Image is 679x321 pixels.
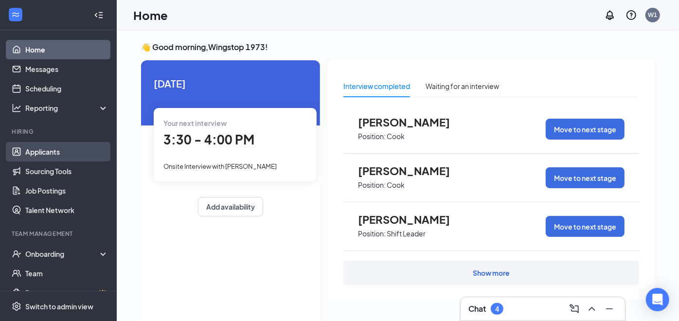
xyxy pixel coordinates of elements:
div: Onboarding [25,249,100,259]
svg: Minimize [604,303,615,315]
div: 4 [495,305,499,313]
svg: Notifications [604,9,616,21]
h3: Chat [468,303,486,314]
div: W1 [648,11,658,19]
div: Hiring [12,127,107,136]
svg: ComposeMessage [569,303,580,315]
svg: UserCheck [12,249,21,259]
div: Team Management [12,230,107,238]
p: Shift Leader [387,229,426,238]
svg: Settings [12,302,21,311]
div: Show more [473,268,510,278]
span: [PERSON_NAME] [358,213,465,226]
a: Applicants [25,142,108,161]
span: [PERSON_NAME] [358,116,465,128]
a: DocumentsCrown [25,283,108,303]
div: Switch to admin view [25,302,93,311]
div: Reporting [25,103,109,113]
span: Your next interview [163,119,227,127]
a: Team [25,264,108,283]
div: Interview completed [343,81,410,91]
h3: 👋 Good morning, Wingstop 1973 ! [141,42,655,53]
a: Talent Network [25,200,108,220]
a: Home [25,40,108,59]
p: Position: [358,229,386,238]
span: 3:30 - 4:00 PM [163,131,254,147]
a: Sourcing Tools [25,161,108,181]
svg: Collapse [94,10,104,20]
button: Minimize [602,301,617,317]
svg: ChevronUp [586,303,598,315]
a: Scheduling [25,79,108,98]
a: Job Postings [25,181,108,200]
button: ChevronUp [584,301,600,317]
p: Cook [387,132,405,141]
span: Onsite Interview with [PERSON_NAME] [163,162,277,170]
span: [DATE] [154,76,307,91]
button: Move to next stage [546,119,625,140]
button: Add availability [198,197,263,216]
div: Waiting for an interview [426,81,499,91]
button: Move to next stage [546,216,625,237]
h1: Home [133,7,168,23]
svg: QuestionInfo [625,9,637,21]
div: Open Intercom Messenger [646,288,669,311]
p: Cook [387,180,405,190]
span: [PERSON_NAME] [358,164,465,177]
a: Messages [25,59,108,79]
svg: Analysis [12,103,21,113]
button: Move to next stage [546,167,625,188]
button: ComposeMessage [567,301,582,317]
p: Position: [358,180,386,190]
svg: WorkstreamLogo [11,10,20,19]
p: Position: [358,132,386,141]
